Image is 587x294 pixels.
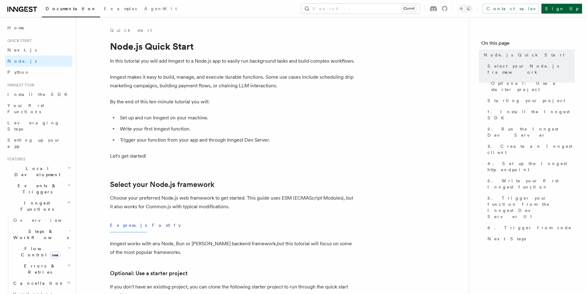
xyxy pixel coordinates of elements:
a: Documentation [42,2,100,17]
span: Starting your project [487,97,565,104]
span: Node.js Quick Start [484,52,565,58]
a: Node.js Quick Start [481,49,575,60]
a: Select your Node.js framework [110,180,214,189]
span: Inngest tour [5,83,35,88]
span: Setting up your app [7,138,60,149]
p: In this tutorial you will add Inngest to a Node.js app to easily run background tasks and build c... [110,57,357,65]
span: Next.js [7,48,37,52]
span: 4. Set up the Inngest http endpoint [487,160,575,173]
span: 5. Trigger your function from the Inngest Dev Server UI [487,195,575,220]
button: Flow Controlnew [11,243,72,260]
p: Let's get started! [110,152,357,160]
span: AgentKit [144,6,177,11]
a: 6. Trigger from code [485,222,575,233]
span: new [50,252,60,259]
a: Install the SDK [5,89,72,100]
p: Inngest works with any Node, Bun or [PERSON_NAME] backend framework,but this tutorial will focus ... [110,239,357,257]
span: Errors & Retries [11,263,67,275]
span: 2. Run the Inngest Dev Server [487,126,575,138]
a: Leveraging Steps [5,117,72,135]
a: Python [5,67,72,78]
li: Set up and run Inngest on your machine. [118,114,357,122]
a: 4. Set up the Inngest http endpoint [485,158,575,175]
span: Local Development [5,165,67,178]
a: AgentKit [141,2,181,17]
h1: Node.js Quick Start [110,41,357,52]
a: Setting up your app [5,135,72,152]
p: Inngest makes it easy to build, manage, and execute durable functions. Some use cases include sch... [110,73,357,90]
span: Leveraging Steps [7,120,59,131]
span: Select your Node.js framework [487,63,575,75]
a: Node.js [5,56,72,67]
a: Contact sales [483,4,539,14]
button: Inngest Functions [5,197,72,215]
span: Python [7,70,30,75]
span: Install the SDK [7,92,71,97]
a: 1. Install the Inngest SDK [485,106,575,123]
span: Next Steps [487,236,526,242]
button: Local Development [5,163,72,180]
button: Errors & Retries [11,260,72,278]
a: 5. Trigger your function from the Inngest Dev Server UI [485,193,575,222]
span: Node.js [7,59,37,64]
span: 5. Write your first Inngest function [487,178,575,190]
span: Optional: Use a starter project [491,80,575,93]
button: Toggle dark mode [458,5,472,12]
a: Examples [100,2,141,17]
p: By the end of this ten-minute tutorial you will: [110,97,357,106]
a: Optional: Use a starter project [489,78,575,95]
li: Write your first Inngest function. [118,125,357,133]
a: Sign Up [541,4,582,14]
span: Overview [13,218,77,223]
span: Features [5,157,26,162]
span: Steps & Workflows [11,228,69,241]
span: Events & Triggers [5,183,67,195]
a: Optional: Use a starter project [110,269,188,278]
button: Cancellation [11,278,72,289]
button: Fastify [152,218,181,232]
kbd: Ctrl+K [402,6,416,12]
a: Next Steps [485,233,575,244]
a: Select your Node.js framework [485,60,575,78]
a: Home [5,22,72,33]
a: Starting your project [485,95,575,106]
a: Overview [11,215,72,226]
span: Home [7,25,25,31]
a: Your first Functions [5,100,72,117]
span: Cancellation [11,280,64,286]
span: 1. Install the Inngest SDK [487,109,575,121]
a: Next.js [5,44,72,56]
a: 3. Create an Inngest client [485,141,575,158]
button: Events & Triggers [5,180,72,197]
a: Quick start [110,27,152,33]
span: Examples [104,6,137,11]
a: 5. Write your first Inngest function [485,175,575,193]
li: Trigger your function from your app and through Inngest Dev Server. [118,136,357,144]
h4: On this page [481,39,575,49]
span: 6. Trigger from code [487,225,572,231]
span: Your first Functions [7,103,44,114]
p: Choose your preferred Node.js web framework to get started. This guide uses ESM (ECMAScript Modul... [110,194,357,211]
button: Search...Ctrl+K [301,4,420,14]
span: Inngest Functions [5,200,67,212]
span: Flow Control [11,246,68,258]
a: 2. Run the Inngest Dev Server [485,123,575,141]
span: Documentation [46,6,96,11]
span: 3. Create an Inngest client [487,143,575,155]
button: Steps & Workflows [11,226,72,243]
span: Quick start [5,38,32,43]
button: Express.js [110,218,147,232]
